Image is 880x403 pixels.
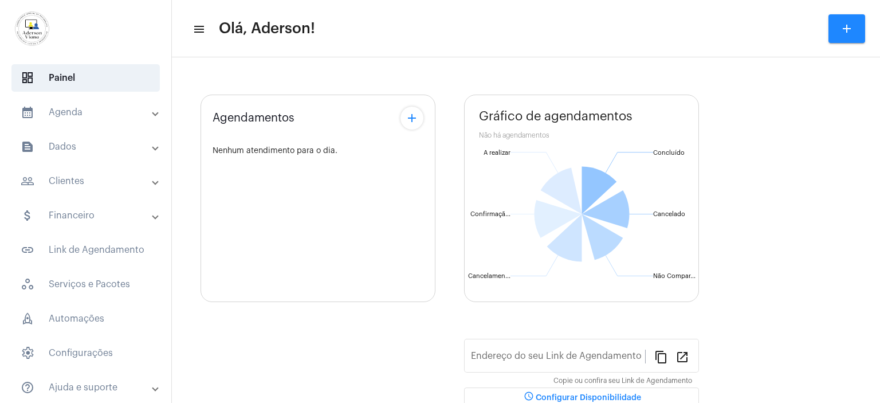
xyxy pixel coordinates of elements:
[7,99,171,126] mat-expansion-panel-header: sidenav iconAgenda
[7,202,171,229] mat-expansion-panel-header: sidenav iconFinanceiro
[21,312,34,326] span: sidenav icon
[21,209,153,222] mat-panel-title: Financeiro
[7,133,171,161] mat-expansion-panel-header: sidenav iconDados
[21,174,153,188] mat-panel-title: Clientes
[654,350,668,363] mat-icon: content_copy
[21,105,153,119] mat-panel-title: Agenda
[213,112,294,124] span: Agendamentos
[21,105,34,119] mat-icon: sidenav icon
[21,71,34,85] span: sidenav icon
[470,211,510,218] text: Confirmaçã...
[522,394,641,402] span: Configurar Disponibilidade
[7,167,171,195] mat-expansion-panel-header: sidenav iconClientes
[21,209,34,222] mat-icon: sidenav icon
[192,22,204,36] mat-icon: sidenav icon
[11,64,160,92] span: Painel
[21,174,34,188] mat-icon: sidenav icon
[21,140,153,154] mat-panel-title: Dados
[484,150,510,156] text: A realizar
[21,346,34,360] span: sidenav icon
[11,305,160,332] span: Automações
[553,377,692,385] mat-hint: Copie ou confira seu Link de Agendamento
[653,211,685,217] text: Cancelado
[405,111,419,125] mat-icon: add
[840,22,854,36] mat-icon: add
[11,236,160,264] span: Link de Agendamento
[675,350,689,363] mat-icon: open_in_new
[11,339,160,367] span: Configurações
[653,273,696,279] text: Não Compar...
[21,381,34,394] mat-icon: sidenav icon
[21,243,34,257] mat-icon: sidenav icon
[479,109,632,123] span: Gráfico de agendamentos
[21,277,34,291] span: sidenav icon
[213,147,423,155] div: Nenhum atendimento para o dia.
[21,381,153,394] mat-panel-title: Ajuda e suporte
[219,19,315,38] span: Olá, Aderson!
[21,140,34,154] mat-icon: sidenav icon
[11,271,160,298] span: Serviços e Pacotes
[9,6,55,52] img: d7e3195d-0907-1efa-a796-b593d293ae59.png
[471,353,645,363] input: Link
[7,374,171,401] mat-expansion-panel-header: sidenav iconAjuda e suporte
[468,273,510,279] text: Cancelamen...
[653,150,685,156] text: Concluído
